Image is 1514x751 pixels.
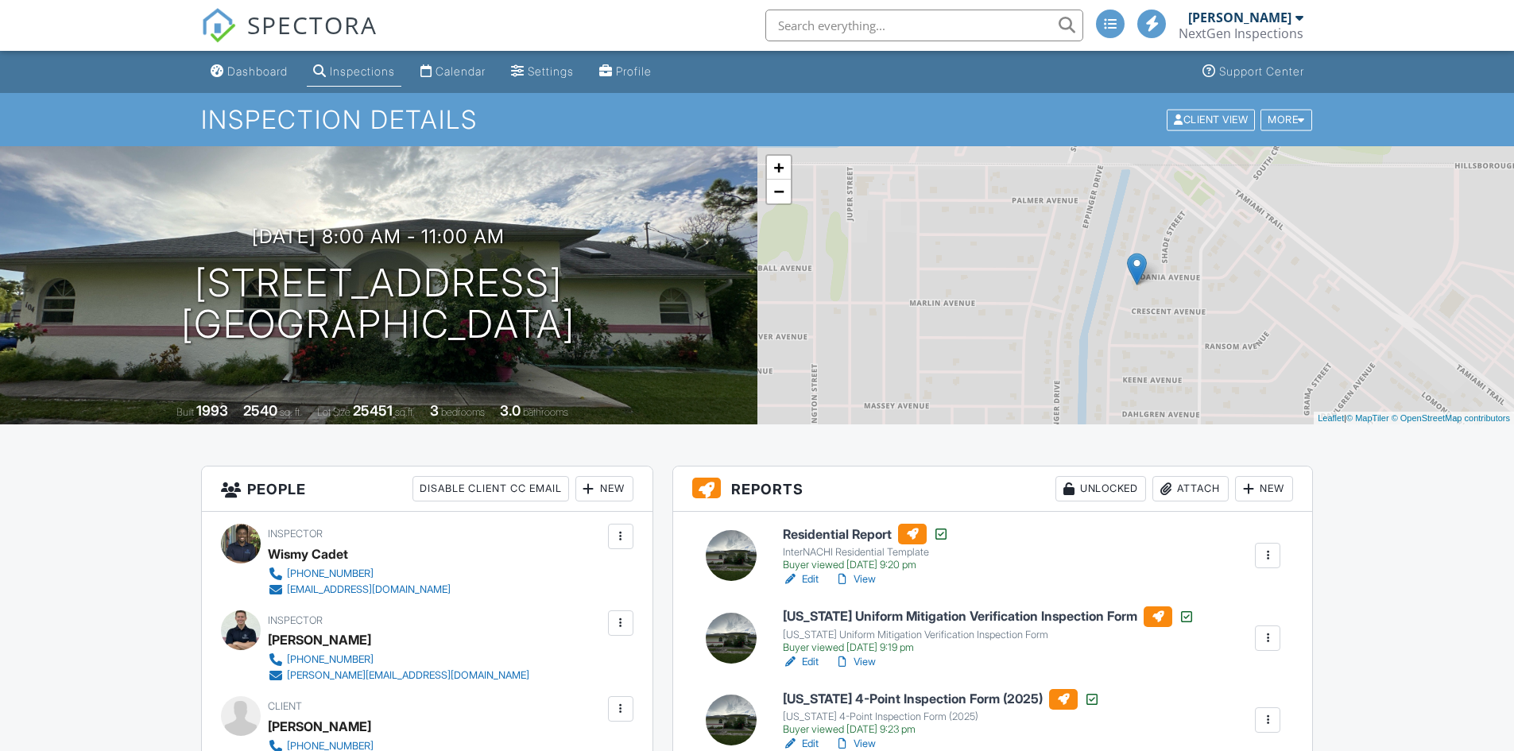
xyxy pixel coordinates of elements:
[202,466,652,512] h3: People
[834,654,876,670] a: View
[783,606,1195,627] h6: [US_STATE] Uniform Mitigation Verification Inspection Form
[1260,109,1312,130] div: More
[441,406,485,418] span: bedrooms
[287,669,529,682] div: [PERSON_NAME][EMAIL_ADDRESS][DOMAIN_NAME]
[783,689,1100,710] h6: [US_STATE] 4-Point Inspection Form (2025)
[412,476,569,501] div: Disable Client CC Email
[414,57,492,87] a: Calendar
[523,406,568,418] span: bathrooms
[201,106,1314,134] h1: Inspection Details
[1179,25,1303,41] div: NextGen Inspections
[1167,109,1255,130] div: Client View
[181,262,575,346] h1: [STREET_ADDRESS] [GEOGRAPHIC_DATA]
[1055,476,1146,501] div: Unlocked
[268,566,451,582] a: [PHONE_NUMBER]
[783,606,1195,654] a: [US_STATE] Uniform Mitigation Verification Inspection Form [US_STATE] Uniform Mitigation Verifica...
[783,641,1195,654] div: Buyer viewed [DATE] 9:19 pm
[280,406,302,418] span: sq. ft.
[227,64,288,78] div: Dashboard
[201,8,236,43] img: The Best Home Inspection Software - Spectora
[783,723,1100,736] div: Buyer viewed [DATE] 9:23 pm
[268,628,371,652] div: [PERSON_NAME]
[1318,413,1344,423] a: Leaflet
[268,614,323,626] span: Inspector
[783,524,949,571] a: Residential Report InterNACHI Residential Template Buyer viewed [DATE] 9:20 pm
[268,528,323,540] span: Inspector
[176,406,194,418] span: Built
[528,64,574,78] div: Settings
[1188,10,1291,25] div: [PERSON_NAME]
[673,466,1313,512] h3: Reports
[1314,412,1514,425] div: |
[783,559,949,571] div: Buyer viewed [DATE] 9:20 pm
[201,21,378,55] a: SPECTORA
[430,402,439,419] div: 3
[268,668,529,683] a: [PERSON_NAME][EMAIL_ADDRESS][DOMAIN_NAME]
[268,700,302,712] span: Client
[268,714,371,738] div: [PERSON_NAME]
[436,64,486,78] div: Calendar
[505,57,580,87] a: Settings
[767,156,791,180] a: Zoom in
[268,542,348,566] div: Wismy Cadet
[783,654,819,670] a: Edit
[1219,64,1304,78] div: Support Center
[616,64,652,78] div: Profile
[783,546,949,559] div: InterNACHI Residential Template
[1196,57,1311,87] a: Support Center
[783,689,1100,737] a: [US_STATE] 4-Point Inspection Form (2025) [US_STATE] 4-Point Inspection Form (2025) Buyer viewed ...
[575,476,633,501] div: New
[1235,476,1293,501] div: New
[765,10,1083,41] input: Search everything...
[287,653,374,666] div: [PHONE_NUMBER]
[783,710,1100,723] div: [US_STATE] 4-Point Inspection Form (2025)
[593,57,658,87] a: Profile
[243,402,277,419] div: 2540
[247,8,378,41] span: SPECTORA
[500,402,521,419] div: 3.0
[353,402,393,419] div: 25451
[783,629,1195,641] div: [US_STATE] Uniform Mitigation Verification Inspection Form
[1152,476,1229,501] div: Attach
[252,226,505,247] h3: [DATE] 8:00 am - 11:00 am
[1392,413,1510,423] a: © OpenStreetMap contributors
[1165,113,1259,125] a: Client View
[767,180,791,203] a: Zoom out
[287,567,374,580] div: [PHONE_NUMBER]
[783,524,949,544] h6: Residential Report
[268,582,451,598] a: [EMAIL_ADDRESS][DOMAIN_NAME]
[395,406,415,418] span: sq.ft.
[783,571,819,587] a: Edit
[196,402,228,419] div: 1993
[287,583,451,596] div: [EMAIL_ADDRESS][DOMAIN_NAME]
[204,57,294,87] a: Dashboard
[317,406,350,418] span: Lot Size
[268,652,529,668] a: [PHONE_NUMBER]
[330,64,395,78] div: Inspections
[1346,413,1389,423] a: © MapTiler
[307,57,401,87] a: Inspections
[834,571,876,587] a: View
